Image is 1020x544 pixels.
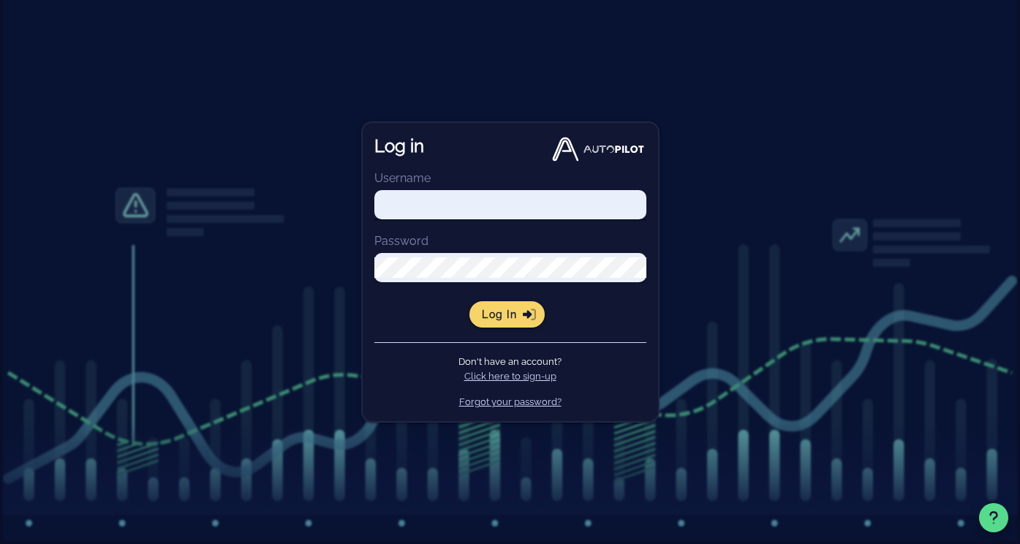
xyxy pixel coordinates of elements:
label: Username [374,171,431,185]
p: Don't have an account? [374,355,646,383]
h1: Log in [374,135,424,158]
button: Support [979,503,1008,532]
button: Log in [469,301,545,328]
span: Log in [481,308,533,321]
a: Click here to sign-up [464,371,556,382]
label: Password [374,234,428,248]
img: Autopilot [550,135,646,164]
a: Forgot your password? [459,396,562,407]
